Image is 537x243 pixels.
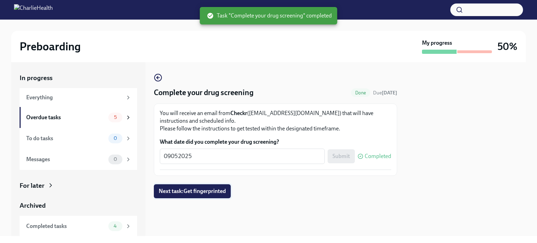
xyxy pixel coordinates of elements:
[26,135,106,142] div: To do tasks
[20,40,81,53] h2: Preboarding
[382,90,397,96] strong: [DATE]
[365,153,391,159] span: Completed
[26,222,106,230] div: Completed tasks
[373,90,397,96] span: Due
[14,4,53,15] img: CharlieHealth
[20,88,137,107] a: Everything
[422,39,452,47] strong: My progress
[351,90,370,95] span: Done
[154,87,253,98] h4: Complete your drug screening
[110,115,121,120] span: 5
[497,40,517,53] h3: 50%
[20,181,137,190] a: For later
[20,149,137,170] a: Messages0
[159,188,226,195] span: Next task : Get fingerprinted
[20,216,137,237] a: Completed tasks4
[20,73,137,83] a: In progress
[154,184,231,198] button: Next task:Get fingerprinted
[207,12,332,20] span: Task "Complete your drug screening" completed
[109,157,121,162] span: 0
[164,152,321,160] textarea: 09052025
[160,138,391,146] label: What date did you complete your drug screening?
[230,110,247,116] strong: Checkr
[20,201,137,210] a: Archived
[20,181,44,190] div: For later
[160,109,391,133] p: You will receive an email from ([EMAIL_ADDRESS][DOMAIN_NAME]) that will have instructions and sch...
[109,136,121,141] span: 0
[26,94,122,101] div: Everything
[109,223,121,229] span: 4
[26,114,106,121] div: Overdue tasks
[26,156,106,163] div: Messages
[20,128,137,149] a: To do tasks0
[373,90,397,96] span: September 4th, 2025 09:00
[20,107,137,128] a: Overdue tasks5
